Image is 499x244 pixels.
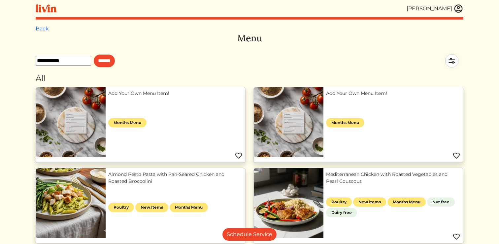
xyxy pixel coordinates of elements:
[36,33,463,44] h3: Menu
[108,171,243,185] a: Almond Pesto Pasta with Pan-Seared Chicken and Roasted Broccolini
[452,152,460,160] img: Favorite menu item
[407,5,452,13] div: [PERSON_NAME]
[36,72,463,84] div: All
[440,49,463,72] img: filter-5a7d962c2457a2d01fc3f3b070ac7679cf81506dd4bc827d76cf1eb68fb85cd7.svg
[235,152,243,160] img: Favorite menu item
[36,4,56,13] img: livin-logo-a0d97d1a881af30f6274990eb6222085a2533c92bbd1e4f22c21b4f0d0e3210c.svg
[108,90,243,97] a: Add Your Own Menu Item!
[222,228,277,241] a: Schedule Service
[326,171,460,185] a: Mediterranean Chicken with Roasted Vegetables and Pearl Couscous
[326,90,460,97] a: Add Your Own Menu Item!
[453,4,463,14] img: user_account-e6e16d2ec92f44fc35f99ef0dc9cddf60790bfa021a6ecb1c896eb5d2907b31c.svg
[36,25,49,32] a: Back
